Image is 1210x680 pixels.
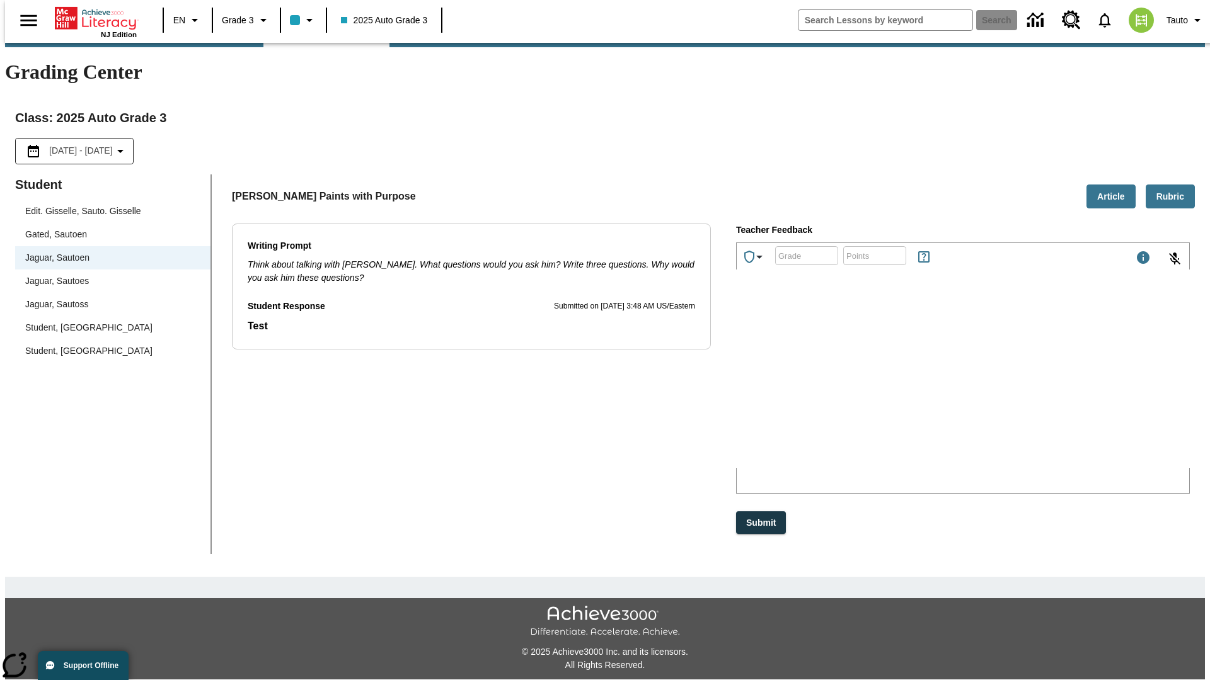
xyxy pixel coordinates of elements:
span: Jaguar, Sautoss [25,298,200,311]
button: Open side menu [10,2,47,39]
div: Gated, Sautoen [15,223,210,246]
span: Student, [GEOGRAPHIC_DATA] [25,344,200,358]
p: Student Response [248,319,695,334]
span: Support Offline [64,661,118,670]
p: All Rights Reserved. [5,659,1205,672]
p: Test [248,319,695,334]
div: Jaguar, Sautoes [15,269,210,293]
p: Writing Prompt [248,239,695,253]
button: Select a new avatar [1121,4,1161,37]
a: Notifications [1088,4,1121,37]
div: Maximum 1000 characters Press Escape to exit toolbar and use left and right arrow keys to access ... [1136,250,1151,268]
span: Edit. Gisselle, Sauto. Gisselle [25,205,200,218]
button: Grade: Grade 3, Select a grade [217,9,276,31]
button: Support Offline [38,651,129,680]
button: Click to activate and allow voice recognition [1160,244,1190,274]
div: Student, [GEOGRAPHIC_DATA] [15,339,210,363]
div: Points: Must be equal to or less than 25. [843,246,906,265]
button: Achievements [737,244,772,269]
button: Language: EN, Select a language [168,9,208,31]
img: avatar image [1129,8,1154,33]
a: Data Center [1020,3,1054,38]
p: Teacher Feedback [736,224,1190,237]
div: Think about talking with [PERSON_NAME]. What questions would you ask him? Write three questions. ... [248,258,695,285]
span: Jaguar, Sautoes [25,275,200,288]
input: Points: Must be equal to or less than 25. [843,239,906,273]
img: Achieve3000 Differentiate Accelerate Achieve [530,606,680,638]
div: Jaguar, Sautoss [15,293,210,316]
button: Rules for Earning Points and Achievements, Will open in new tab [911,244,936,269]
span: Student, [GEOGRAPHIC_DATA] [25,321,200,334]
span: Gated, Sautoen [25,228,200,241]
p: Student Response [248,300,325,314]
input: search field [798,10,972,30]
input: Grade: Letters, numbers, %, + and - are allowed. [775,239,838,273]
h2: Class : 2025 Auto Grade 3 [15,108,1195,128]
span: NJ Edition [101,31,137,38]
button: Rubric, Will open in new tab [1146,184,1195,209]
span: EN [173,14,185,27]
button: Class color is light blue. Change class color [285,9,322,31]
span: [DATE] - [DATE] [49,144,113,157]
a: Resource Center, Will open in new tab [1054,3,1088,37]
span: 2025 Auto Grade 3 [341,14,428,27]
a: Home [55,6,137,31]
div: Student, [GEOGRAPHIC_DATA] [15,316,210,339]
p: [PERSON_NAME] Paints with Purpose [232,189,416,204]
button: Article, Will open in new tab [1086,184,1136,209]
button: Submit [736,511,786,535]
button: Profile/Settings [1161,9,1210,31]
body: Type your response here. [5,10,184,21]
svg: Collapse Date Range Filter [113,144,128,159]
div: Grade: Letters, numbers, %, + and - are allowed. [775,246,838,265]
span: Grade 3 [222,14,254,27]
div: Edit. Gisselle, Sauto. Gisselle [15,200,210,223]
p: Student [15,174,210,195]
span: Tauto [1167,14,1188,27]
div: Jaguar, Sautoen [15,246,210,269]
div: Home [55,4,137,38]
p: Submitted on [DATE] 3:48 AM US/Eastern [554,300,695,313]
h1: Grading Center [5,60,1205,84]
p: © 2025 Achieve3000 Inc. and its licensors. [5,645,1205,659]
span: Jaguar, Sautoen [25,251,200,264]
button: Select the date range menu item [21,144,128,159]
p: wTLgKB [5,10,184,21]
